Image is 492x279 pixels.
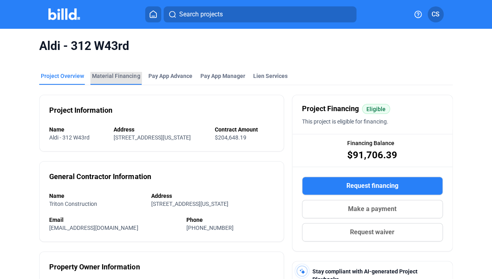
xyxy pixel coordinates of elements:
[362,104,390,114] mat-chip: Eligible
[49,201,97,207] span: Triton Construction
[49,134,90,141] span: Aldi - 312 W43rd
[186,216,274,224] div: Phone
[114,134,191,141] span: [STREET_ADDRESS][US_STATE]
[347,139,394,147] span: Financing Balance
[302,103,359,114] span: Project Financing
[49,216,178,224] div: Email
[48,8,80,20] img: Billd Company Logo
[302,223,443,241] button: Request waiver
[164,6,356,22] button: Search projects
[302,200,443,218] button: Make a payment
[302,177,443,195] button: Request financing
[49,225,138,231] span: [EMAIL_ADDRESS][DOMAIN_NAME]
[200,72,245,80] span: Pay App Manager
[49,105,112,116] div: Project Information
[350,227,394,237] span: Request waiver
[347,149,397,161] span: $91,706.39
[428,6,444,22] button: CS
[215,134,246,141] span: $204,648.19
[49,192,143,200] div: Name
[49,261,140,273] div: Property Owner Information
[148,72,192,80] div: Pay App Advance
[346,181,398,191] span: Request financing
[432,10,440,19] span: CS
[179,10,222,19] span: Search projects
[49,126,106,134] div: Name
[253,72,287,80] div: Lien Services
[49,171,151,182] div: General Contractor Information
[215,126,274,134] div: Contract Amount
[151,201,228,207] span: [STREET_ADDRESS][US_STATE]
[39,38,452,54] span: Aldi - 312 W43rd
[348,204,396,214] span: Make a payment
[186,225,234,231] span: [PHONE_NUMBER]
[151,192,274,200] div: Address
[41,72,84,80] div: Project Overview
[114,126,207,134] div: Address
[302,118,388,125] span: This project is eligible for financing.
[92,72,140,80] div: Material Financing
